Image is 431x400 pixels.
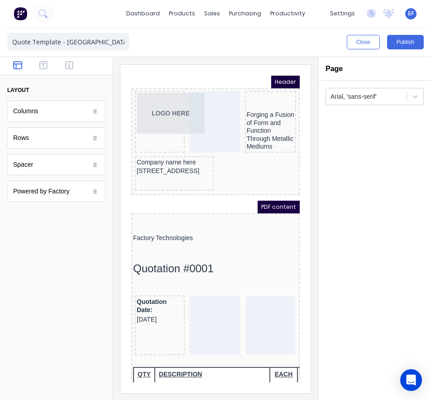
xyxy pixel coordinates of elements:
div: LOGO HEREForging a Fusion of Form and Function Through Metallic Mediums [2,14,167,80]
div: Columns [7,101,105,122]
div: productivity [266,7,310,20]
div: Quotation Date:[DATE] [5,222,52,249]
span: EF [408,10,414,18]
div: Quotation#0001 [2,185,167,201]
div: Factory Technologies [2,158,167,168]
div: [STREET_ADDRESS] [5,91,81,101]
div: Quotation Date:[DATE] [2,219,167,282]
div: Forging a Fusion of Form and Function Through Metallic Mediums [115,35,163,75]
div: Powered by Factory [13,187,70,196]
div: Rows [7,127,105,149]
input: Enter template name here [7,33,129,51]
div: Spacer [7,154,105,175]
div: LOGO HERE [5,17,52,58]
span: PDF content [126,125,168,138]
div: Company name here [5,82,81,91]
a: dashboard [122,7,164,20]
button: Close [347,35,380,49]
div: Rows [13,133,29,143]
div: Open Intercom Messenger [400,369,422,391]
div: Spacer [13,160,33,169]
div: purchasing [225,7,266,20]
button: Publish [387,35,424,49]
h2: Page [326,64,343,73]
div: layout [7,86,29,94]
div: Columns [13,106,38,116]
div: Company name here[STREET_ADDRESS] [2,80,167,118]
div: sales [200,7,225,20]
button: layout [7,82,105,98]
img: Factory [14,7,27,20]
div: products [164,7,200,20]
div: settings [326,7,359,20]
div: Powered by Factory [7,181,105,202]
